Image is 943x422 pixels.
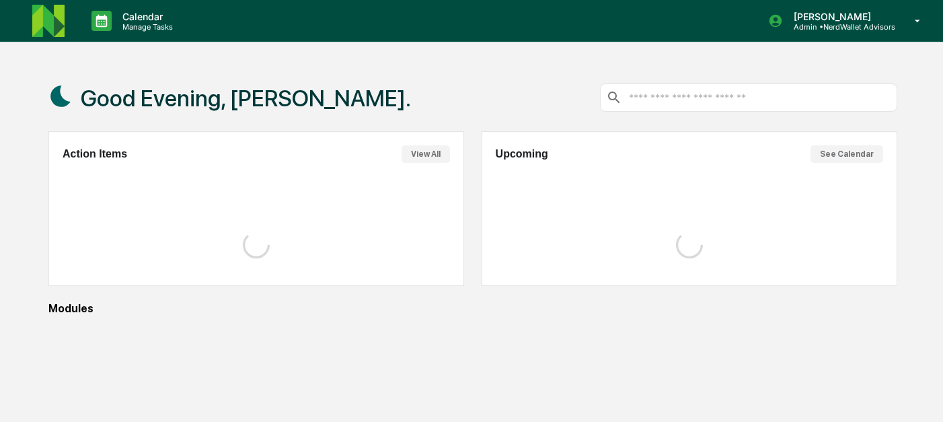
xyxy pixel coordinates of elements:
p: Calendar [112,11,180,22]
button: View All [402,145,450,163]
img: logo [32,5,65,37]
p: [PERSON_NAME] [783,11,895,22]
h2: Action Items [63,148,127,160]
h1: Good Evening, [PERSON_NAME]. [81,85,411,112]
button: See Calendar [810,145,883,163]
p: Admin • NerdWallet Advisors [783,22,895,32]
div: Modules [48,302,897,315]
h2: Upcoming [496,148,548,160]
p: Manage Tasks [112,22,180,32]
